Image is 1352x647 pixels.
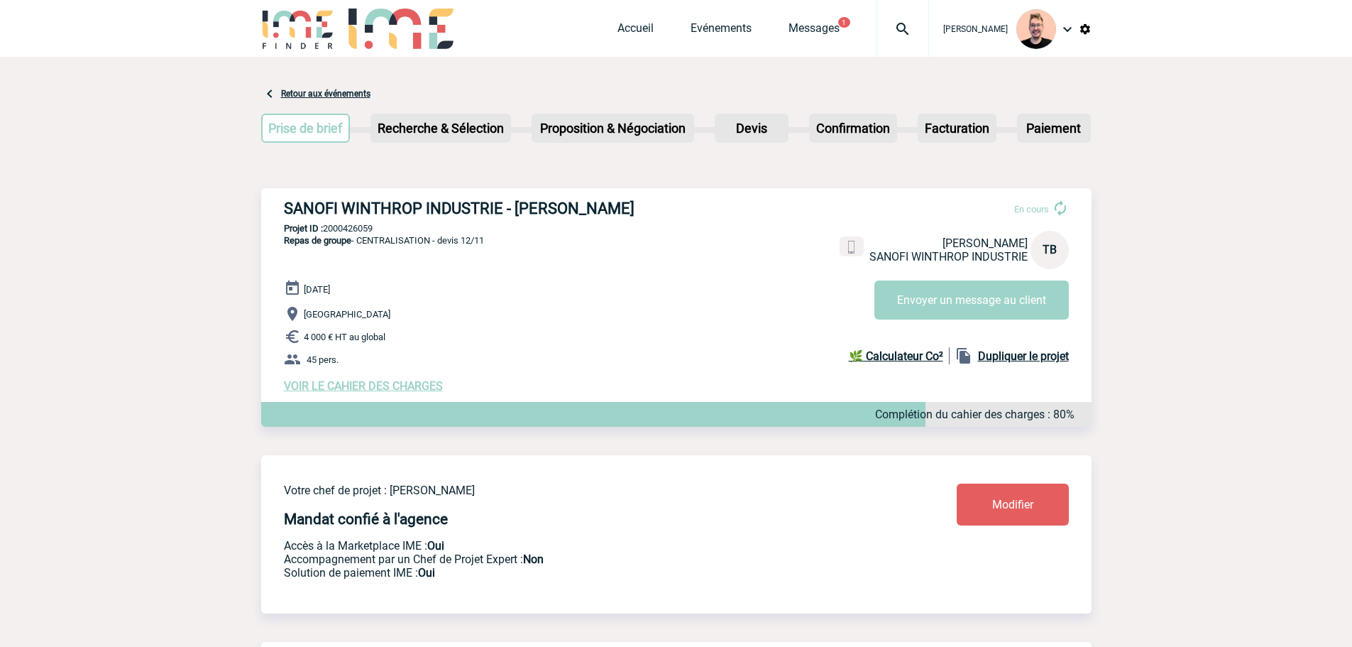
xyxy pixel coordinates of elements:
[1014,204,1049,214] span: En cours
[281,89,370,99] a: Retour aux événements
[788,21,840,41] a: Messages
[284,235,484,246] span: - CENTRALISATION - devis 12/11
[284,566,873,580] p: Conformité aux process achat client, Prise en charge de la facturation, Mutualisation de plusieur...
[1016,9,1056,49] img: 129741-1.png
[304,332,385,342] span: 4 000 € HT au global
[838,17,850,28] button: 1
[533,115,693,141] p: Proposition & Négociation
[869,250,1028,263] span: SANOFI WINTHROP INDUSTRIE
[919,115,995,141] p: Facturation
[284,484,873,497] p: Votre chef de projet : [PERSON_NAME]
[284,379,443,393] a: VOIR LE CAHIER DES CHARGES
[263,115,349,141] p: Prise de brief
[261,9,335,49] img: IME-Finder
[810,115,896,141] p: Confirmation
[942,236,1028,250] span: [PERSON_NAME]
[284,553,873,566] p: Prestation payante
[1018,115,1089,141] p: Paiement
[992,498,1033,511] span: Modifier
[617,21,654,41] a: Accueil
[304,284,330,295] span: [DATE]
[691,21,752,41] a: Evénements
[1043,243,1057,256] span: TB
[849,347,950,364] a: 🌿 Calculateur Co²
[372,115,510,141] p: Recherche & Sélection
[849,349,943,363] b: 🌿 Calculateur Co²
[523,553,544,566] b: Non
[304,309,390,320] span: [GEOGRAPHIC_DATA]
[845,241,858,254] img: portable.png
[307,354,339,365] span: 45 pers.
[978,349,1069,363] b: Dupliquer le projet
[418,566,435,580] b: Oui
[284,223,323,234] b: Projet ID :
[427,539,444,553] b: Oui
[943,24,1008,34] span: [PERSON_NAME]
[284,200,710,217] h3: SANOFI WINTHROP INDUSTRIE - [PERSON_NAME]
[716,115,787,141] p: Devis
[284,235,351,246] span: Repas de groupe
[284,511,448,528] h4: Mandat confié à l'agence
[284,539,873,553] p: Accès à la Marketplace IME :
[955,347,972,364] img: file_copy-black-24dp.png
[261,223,1092,234] p: 2000426059
[874,281,1069,320] button: Envoyer un message au client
